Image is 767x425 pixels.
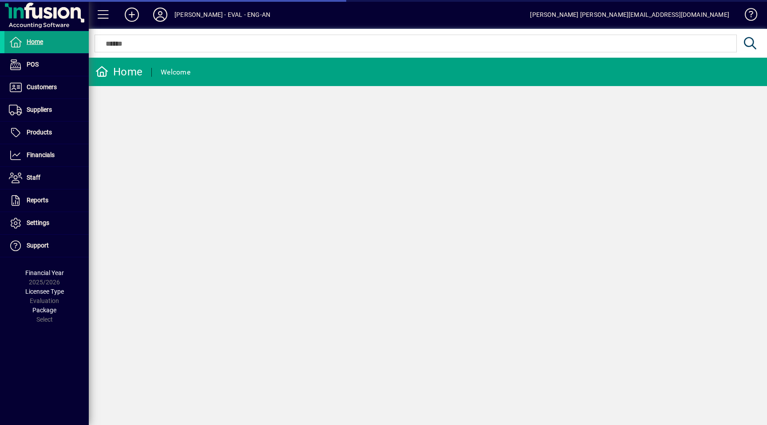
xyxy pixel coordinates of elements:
[174,8,270,22] div: [PERSON_NAME] - EVAL - ENG-AN
[4,235,89,257] a: Support
[27,61,39,68] span: POS
[161,65,190,79] div: Welcome
[4,76,89,98] a: Customers
[4,122,89,144] a: Products
[118,7,146,23] button: Add
[4,189,89,212] a: Reports
[32,307,56,314] span: Package
[4,167,89,189] a: Staff
[25,288,64,295] span: Licensee Type
[738,2,756,31] a: Knowledge Base
[27,106,52,113] span: Suppliers
[4,144,89,166] a: Financials
[4,54,89,76] a: POS
[95,65,142,79] div: Home
[27,38,43,45] span: Home
[4,99,89,121] a: Suppliers
[27,129,52,136] span: Products
[27,83,57,91] span: Customers
[27,174,40,181] span: Staff
[4,212,89,234] a: Settings
[25,269,64,276] span: Financial Year
[530,8,729,22] div: [PERSON_NAME] [PERSON_NAME][EMAIL_ADDRESS][DOMAIN_NAME]
[27,219,49,226] span: Settings
[146,7,174,23] button: Profile
[27,197,48,204] span: Reports
[27,242,49,249] span: Support
[27,151,55,158] span: Financials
